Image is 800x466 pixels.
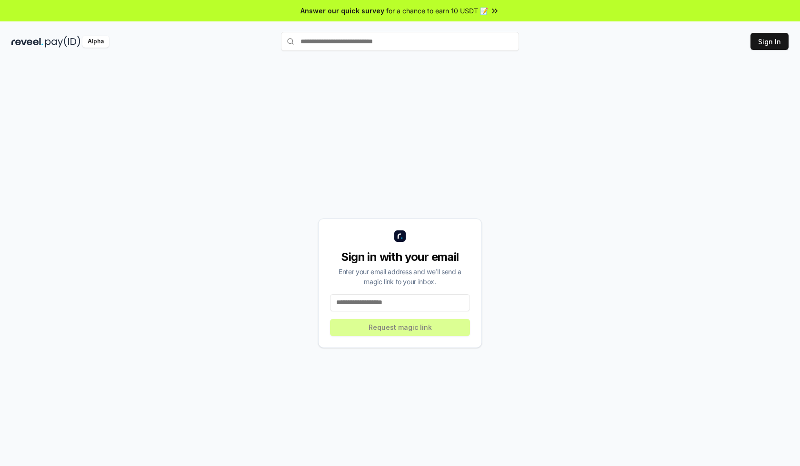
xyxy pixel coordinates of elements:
[45,36,80,48] img: pay_id
[750,33,789,50] button: Sign In
[394,230,406,242] img: logo_small
[82,36,109,48] div: Alpha
[330,267,470,287] div: Enter your email address and we’ll send a magic link to your inbox.
[386,6,488,16] span: for a chance to earn 10 USDT 📝
[330,249,470,265] div: Sign in with your email
[300,6,384,16] span: Answer our quick survey
[11,36,43,48] img: reveel_dark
